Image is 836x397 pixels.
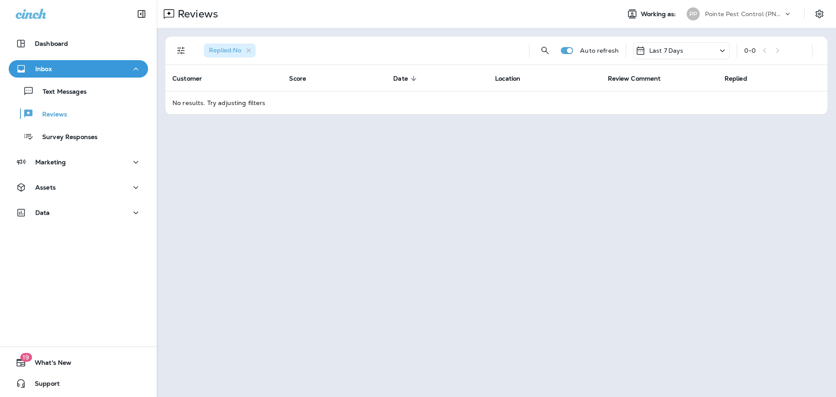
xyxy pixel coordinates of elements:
td: No results. Try adjusting filters [165,91,827,114]
p: Assets [35,184,56,191]
p: Text Messages [34,88,87,96]
p: Data [35,209,50,216]
button: Collapse Sidebar [129,5,154,23]
p: Reviews [174,7,218,20]
p: Last 7 Days [649,47,684,54]
span: Location [495,75,532,82]
div: 0 - 0 [744,47,756,54]
button: Dashboard [9,35,148,52]
p: Auto refresh [580,47,619,54]
button: Settings [812,6,827,22]
button: Assets [9,179,148,196]
span: Score [289,75,306,82]
div: Replied:No [204,44,256,58]
button: Data [9,204,148,221]
p: Pointe Pest Control (PNW) [705,10,783,17]
button: Filters [172,42,190,59]
span: Working as: [641,10,678,18]
button: Reviews [9,105,148,123]
div: PP [687,7,700,20]
p: Reviews [34,111,67,119]
span: Customer [172,75,202,82]
button: Survey Responses [9,127,148,146]
span: Review Comment [608,75,661,82]
p: Dashboard [35,40,68,47]
span: Replied [725,75,758,82]
button: Text Messages [9,82,148,100]
span: Review Comment [608,75,672,82]
button: 19What's New [9,354,148,371]
button: Inbox [9,60,148,78]
span: Date [393,75,408,82]
button: Search Reviews [536,42,554,59]
p: Marketing [35,159,66,166]
span: Replied [725,75,747,82]
span: What's New [26,359,71,370]
span: Customer [172,75,213,82]
span: Support [26,380,60,390]
span: Date [393,75,419,82]
span: Location [495,75,520,82]
span: 19 [20,353,32,362]
p: Survey Responses [34,133,98,142]
button: Support [9,375,148,392]
button: Marketing [9,153,148,171]
p: Inbox [35,65,52,72]
span: Replied : No [209,46,241,54]
span: Score [289,75,317,82]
